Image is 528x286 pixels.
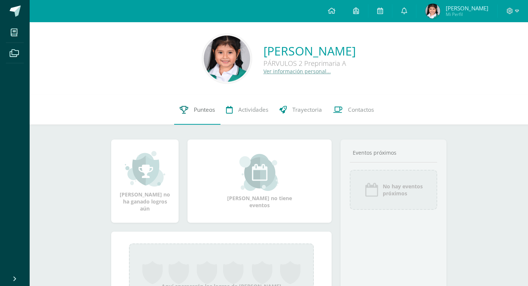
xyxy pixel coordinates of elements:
[263,68,331,75] a: Ver información personal...
[223,154,297,209] div: [PERSON_NAME] no tiene eventos
[383,183,423,197] span: No hay eventos próximos
[350,149,437,156] div: Eventos próximos
[292,106,322,114] span: Trayectoria
[238,106,268,114] span: Actividades
[348,106,374,114] span: Contactos
[274,95,328,125] a: Trayectoria
[446,11,488,17] span: Mi Perfil
[194,106,215,114] span: Punteos
[125,150,165,187] img: achievement_small.png
[425,4,440,18] img: 9506f4e033990c81bc86236d4bf419d4.png
[446,4,488,12] span: [PERSON_NAME]
[263,43,356,59] a: [PERSON_NAME]
[204,36,250,82] img: 28dee02a2389df51284e6ecea506c079.png
[263,59,356,68] div: PÁRVULOS 2 Preprimaria A
[220,95,274,125] a: Actividades
[328,95,379,125] a: Contactos
[174,95,220,125] a: Punteos
[364,182,379,197] img: event_icon.png
[119,150,171,212] div: [PERSON_NAME] no ha ganado logros aún
[239,154,280,191] img: event_small.png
